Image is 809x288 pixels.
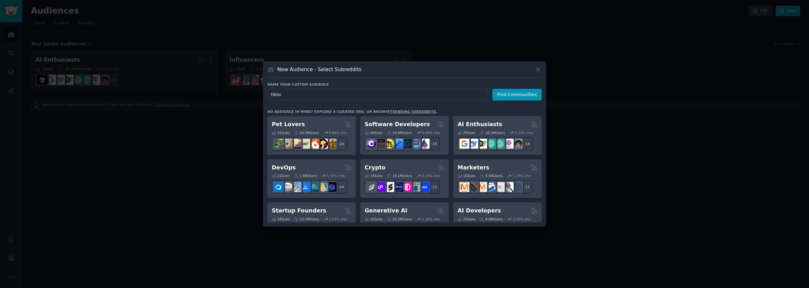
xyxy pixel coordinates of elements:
div: 1.26 % /mo [422,217,440,221]
img: web3 [393,182,403,192]
div: 1.6M Users [294,174,317,178]
img: elixir [420,139,429,149]
div: 16 Sub s [365,217,382,221]
img: ethstaker [384,182,394,192]
div: + 12 [427,180,440,193]
div: 0.50 % /mo [422,174,440,178]
div: 20.2M Users [387,217,412,221]
img: ethfinance [367,182,376,192]
img: GoogleGeminiAI [459,139,469,149]
img: bigseo [468,182,478,192]
img: leopardgeckos [291,139,301,149]
img: ballpython [283,139,292,149]
h3: New Audience - Select Subreddits [277,66,362,73]
div: 24.2M Users [294,131,319,135]
div: 20.3M Users [480,131,505,135]
div: 18 Sub s [458,174,475,178]
img: AskMarketing [477,182,487,192]
img: Emailmarketing [486,182,496,192]
img: aws_cdk [318,182,328,192]
div: 3.15 % /mo [513,217,531,221]
img: herpetology [274,139,283,149]
img: learnjavascript [384,139,394,149]
img: dogbreed [327,139,337,149]
h3: Name your custom audience [267,82,542,87]
img: OnlineMarketing [513,182,522,192]
img: OpenAIDev [504,139,514,149]
div: 0.44 % /mo [422,131,440,135]
img: chatgpt_prompts_ [495,139,505,149]
img: content_marketing [459,182,469,192]
h2: Software Developers [365,120,430,128]
div: 1.19 % /mo [513,174,531,178]
img: platformengineering [309,182,319,192]
h2: DevOps [272,164,296,172]
img: defi_ [420,182,429,192]
h2: AI Developers [458,207,501,215]
img: azuredevops [274,182,283,192]
div: + 24 [334,137,347,150]
img: PlatformEngineers [327,182,337,192]
img: DevOpsLinks [300,182,310,192]
img: googleads [495,182,505,192]
h2: AI Enthusiasts [458,120,502,128]
div: 19.1M Users [387,174,412,178]
div: 19 Sub s [365,174,382,178]
div: 26 Sub s [365,131,382,135]
img: ArtificalIntelligence [513,139,522,149]
div: + 14 [334,180,347,193]
img: iOSProgramming [393,139,403,149]
div: + 18 [520,137,533,150]
img: turtle [300,139,310,149]
img: PetAdvice [318,139,328,149]
img: CryptoNews [411,182,421,192]
input: Pick a short name, like "Digital Marketers" or "Movie-Goers" [267,89,488,101]
img: MarketingResearch [504,182,514,192]
div: + 19 [427,137,440,150]
h2: Crypto [365,164,386,172]
img: csharp [367,139,376,149]
div: 4.0M Users [480,217,503,221]
a: trending subreddits [390,110,436,113]
div: 29.9M Users [387,131,412,135]
div: 31 Sub s [272,131,289,135]
img: software [375,139,385,149]
div: 15 Sub s [458,217,475,221]
h2: Marketers [458,164,489,172]
img: chatgpt_promptDesign [486,139,496,149]
div: 21 Sub s [272,174,289,178]
div: 0.84 % /mo [329,131,347,135]
img: cockatiel [309,139,319,149]
button: Find Communities [492,89,542,101]
img: defiblockchain [402,182,412,192]
img: AItoolsCatalog [477,139,487,149]
div: No audience in mind? Explore a curated one, or browse . [267,109,437,114]
h2: Startup Founders [272,207,326,215]
img: reactnative [402,139,412,149]
div: 1.97 % /mo [327,174,345,178]
img: DeepSeek [468,139,478,149]
div: + 11 [520,180,533,193]
div: 25 Sub s [458,131,475,135]
img: AskComputerScience [411,139,421,149]
img: AWS_Certified_Experts [283,182,292,192]
h2: Generative AI [365,207,407,215]
div: 16 Sub s [272,217,289,221]
h2: Pet Lovers [272,120,305,128]
img: 0xPolygon [375,182,385,192]
img: Docker_DevOps [291,182,301,192]
div: 2.33 % /mo [515,131,533,135]
div: 1.51 % /mo [329,217,347,221]
div: 6.5M Users [480,174,503,178]
div: 13.7M Users [294,217,319,221]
